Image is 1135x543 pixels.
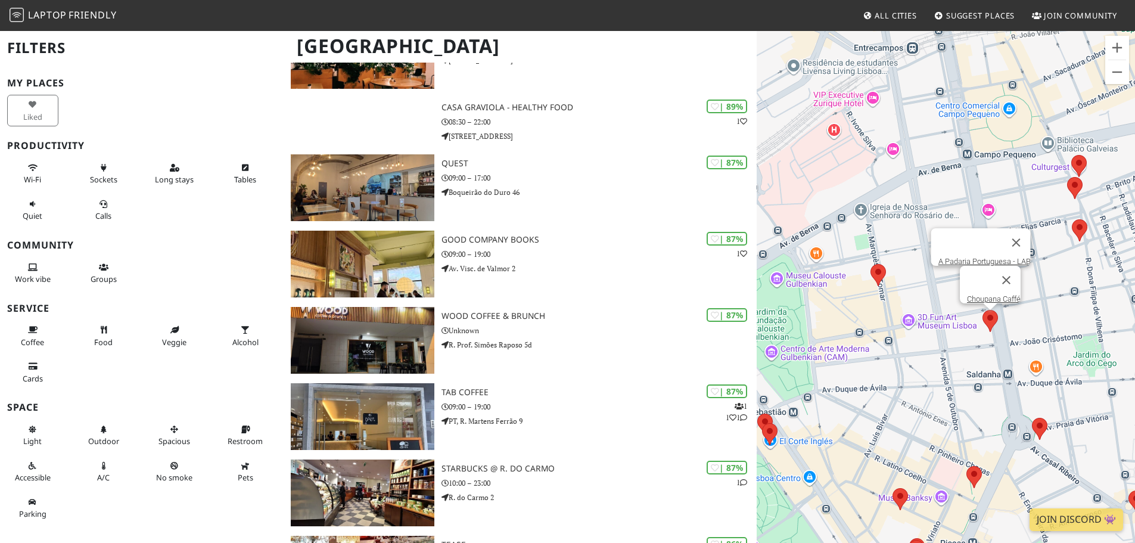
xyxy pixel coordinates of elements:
span: Coffee [21,337,44,347]
p: [STREET_ADDRESS] [441,131,757,142]
span: Quiet [23,210,42,221]
span: Stable Wi-Fi [24,174,41,185]
button: Groups [78,257,129,289]
h3: Starbucks @ R. do Carmo [441,464,757,474]
a: Join Discord 👾 [1030,508,1123,531]
p: 08:30 – 22:00 [441,116,757,128]
h3: Community [7,240,276,251]
span: Parking [19,508,46,519]
span: All Cities [875,10,917,21]
p: PT, R. Martens Ferrão 9 [441,415,757,427]
a: TAB coffee | 87% 111 TAB coffee 09:00 – 19:00 PT, R. Martens Ferrão 9 [284,383,757,450]
img: Wood Coffee & Brunch [291,307,434,374]
button: Accessible [7,456,58,488]
span: Video/audio calls [95,210,111,221]
img: LaptopFriendly [10,8,24,22]
button: Light [7,420,58,451]
p: R. do Carmo 2 [441,492,757,503]
img: QUEST [291,154,434,221]
h3: Good Company Books [441,235,757,245]
h3: Casa Graviola - Healthy Food [441,103,757,113]
h3: Service [7,303,276,314]
div: | 87% [707,232,747,246]
button: Long stays [149,158,200,190]
span: Veggie [162,337,186,347]
span: People working [15,274,51,284]
span: Laptop [28,8,67,21]
div: | 89% [707,100,747,113]
button: Reduzir [1105,60,1129,84]
p: 1 [736,116,747,127]
p: R. Prof. Simões Raposo 5d [441,339,757,350]
a: LaptopFriendly LaptopFriendly [10,5,117,26]
a: Choupana Caffé [967,294,1021,303]
p: Boqueirão do Duro 46 [441,187,757,198]
button: Food [78,320,129,352]
a: Suggest Places [929,5,1020,26]
a: Good Company Books | 87% 1 Good Company Books 09:00 – 19:00 Av. Visc. de Valmor 2 [284,231,757,297]
a: QUEST | 87% QUEST 09:00 – 17:00 Boqueirão do Duro 46 [284,154,757,221]
h2: Filters [7,30,276,66]
button: A/C [78,456,129,488]
h3: My Places [7,77,276,89]
span: Natural light [23,436,42,446]
a: All Cities [858,5,922,26]
span: Food [94,337,113,347]
p: 1 1 1 [726,401,747,423]
button: Veggie [149,320,200,352]
img: Starbucks @ R. do Carmo [291,460,434,526]
span: Alcohol [232,337,259,347]
p: Unknown [441,325,757,336]
span: Work-friendly tables [234,174,256,185]
button: Sockets [78,158,129,190]
p: 09:00 – 19:00 [441,249,757,260]
h3: Wood Coffee & Brunch [441,311,757,321]
p: 09:00 – 17:00 [441,172,757,184]
a: Wood Coffee & Brunch | 87% Wood Coffee & Brunch Unknown R. Prof. Simões Raposo 5d [284,307,757,374]
span: Restroom [228,436,263,446]
a: Starbucks @ R. do Carmo | 87% 1 Starbucks @ R. do Carmo 10:00 – 23:00 R. do Carmo 2 [284,460,757,526]
span: Pet friendly [238,472,253,483]
div: | 87% [707,308,747,322]
span: Smoke free [156,472,192,483]
span: Friendly [69,8,116,21]
div: | 87% [707,461,747,474]
button: Alcohol [220,320,271,352]
h3: Space [7,402,276,413]
h3: TAB coffee [441,387,757,398]
p: 10:00 – 23:00 [441,477,757,489]
a: A Padaria Portuguesa - LAB [938,257,1030,266]
button: Calls [78,194,129,226]
button: Ampliar [1105,36,1129,60]
button: Fechar [1002,228,1030,257]
button: Spacious [149,420,200,451]
button: Pets [220,456,271,488]
button: Restroom [220,420,271,451]
p: 1 [736,477,747,488]
button: Wi-Fi [7,158,58,190]
div: | 87% [707,156,747,169]
a: Join Community [1027,5,1122,26]
span: Outdoor area [88,436,119,446]
button: Work vibe [7,257,58,289]
button: Cards [7,356,58,388]
p: 1 [736,248,747,259]
span: Suggest Places [946,10,1015,21]
img: TAB coffee [291,383,434,450]
span: Power sockets [90,174,117,185]
p: 09:00 – 19:00 [441,401,757,412]
img: Good Company Books [291,231,434,297]
span: Long stays [155,174,194,185]
button: Coffee [7,320,58,352]
h3: Productivity [7,140,276,151]
span: Spacious [158,436,190,446]
h3: QUEST [441,159,757,169]
h1: [GEOGRAPHIC_DATA] [287,30,754,63]
p: Av. Visc. de Valmor 2 [441,263,757,274]
span: Credit cards [23,373,43,384]
span: Accessible [15,472,51,483]
button: No smoke [149,456,200,488]
button: Tables [220,158,271,190]
span: Join Community [1044,10,1117,21]
div: | 87% [707,384,747,398]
